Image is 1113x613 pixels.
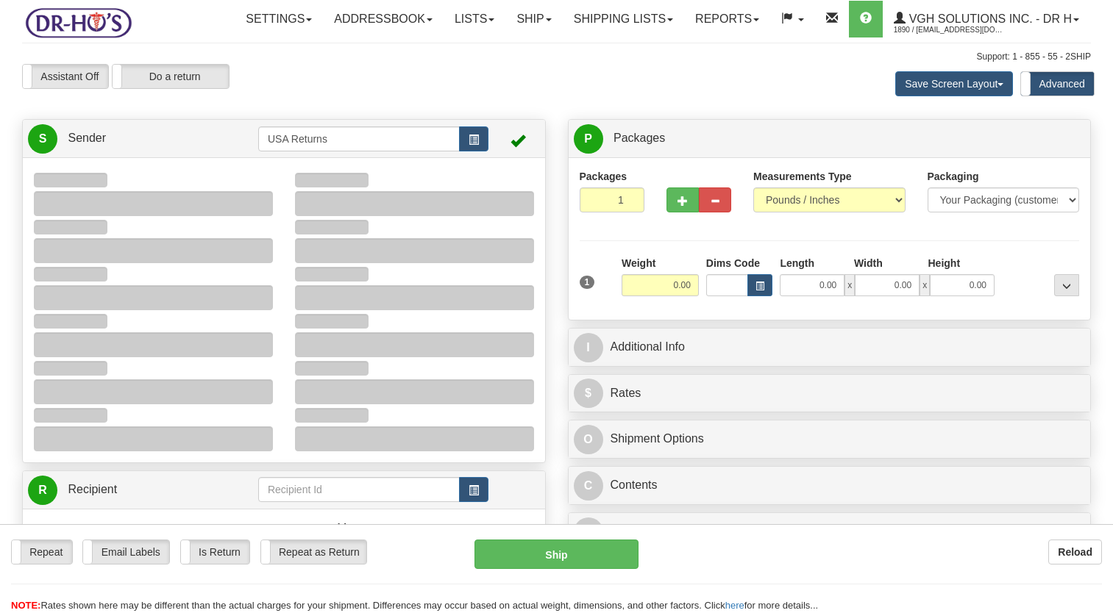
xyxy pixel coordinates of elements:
span: VGH Solutions Inc. - Dr H [906,12,1072,25]
label: Height [928,256,961,270]
b: Reload [1058,546,1092,558]
a: Lists [444,1,505,37]
label: Do a return [113,65,229,88]
a: R Recipient [28,475,232,505]
a: Ship [505,1,562,37]
button: Save Screen Layout [895,71,1013,96]
button: Reload [1048,539,1102,564]
label: Email Labels [83,540,169,564]
label: Assistant Off [23,65,108,88]
a: P Packages [574,123,1086,154]
a: Settings [235,1,323,37]
label: Length [780,256,814,270]
label: Packages [580,169,627,184]
a: Shipping lists [563,1,684,37]
span: x [844,274,855,296]
img: logo1890.jpg [22,4,135,41]
span: I [574,333,603,362]
a: RReturn Shipment [574,517,1086,547]
label: Repeat as Return [261,540,366,564]
label: Is Return [181,540,249,564]
span: x [920,274,930,296]
label: Width [854,256,883,270]
label: Measurements Type [753,169,852,184]
span: NOTE: [11,600,40,611]
div: ... [1054,274,1079,296]
a: Addressbook [323,1,444,37]
a: VGH Solutions Inc. - Dr H 1890 / [EMAIL_ADDRESS][DOMAIN_NAME] [883,1,1090,37]
input: Recipient Id [258,477,460,502]
input: Sender Id [258,126,460,151]
label: Weight [622,256,655,270]
a: here [725,600,744,611]
span: 1 [580,276,595,289]
label: Street Address [295,520,368,535]
span: C [574,471,603,501]
a: OShipment Options [574,424,1086,454]
a: $Rates [574,379,1086,409]
button: Ship [474,539,638,569]
label: Country [34,520,74,535]
span: 1890 / [EMAIL_ADDRESS][DOMAIN_NAME] [894,23,1004,37]
div: Support: 1 - 855 - 55 - 2SHIP [22,51,1091,63]
span: R [28,476,57,505]
label: Dims Code [706,256,760,270]
a: Reports [684,1,770,37]
a: S Sender [28,123,258,154]
span: P [574,124,603,154]
span: Packages [614,132,665,144]
span: R [574,517,603,547]
label: Repeat [12,540,72,564]
a: IAdditional Info [574,332,1086,362]
label: Advanced [1021,72,1094,96]
span: Sender [68,132,106,144]
span: S [28,124,57,154]
a: CContents [574,470,1086,501]
span: O [574,425,603,454]
span: $ [574,379,603,408]
span: Recipient [68,483,117,495]
label: Packaging [928,169,979,184]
